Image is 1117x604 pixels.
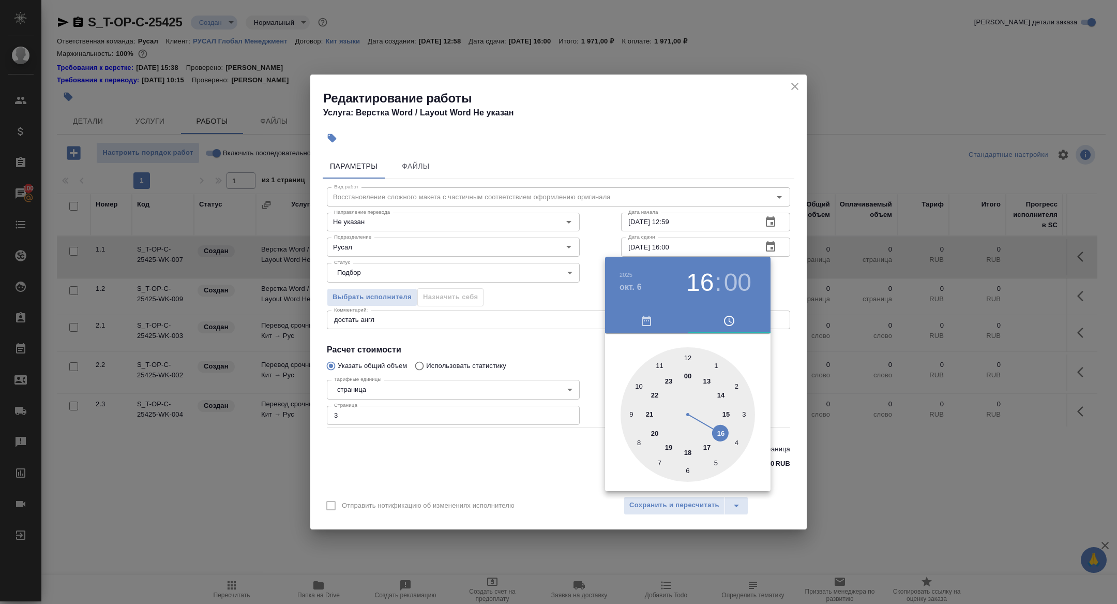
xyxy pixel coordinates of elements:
button: 2025 [620,272,632,278]
button: 00 [724,268,751,297]
h3: : [715,268,721,297]
button: 16 [686,268,714,297]
button: окт. 6 [620,281,642,293]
